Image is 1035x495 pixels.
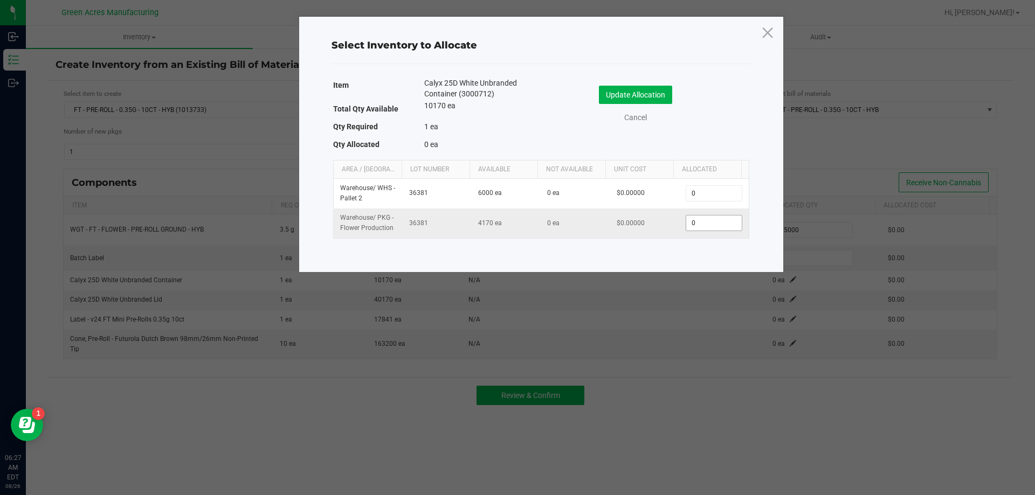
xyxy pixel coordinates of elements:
span: Warehouse / PKG - Flower Production [340,214,394,232]
a: Cancel [614,112,657,123]
span: Warehouse / WHS - Pallet 2 [340,184,395,202]
span: 0 ea [424,140,438,149]
span: 10170 ea [424,101,456,110]
span: 0 ea [547,219,560,227]
th: Area / [GEOGRAPHIC_DATA] [334,161,402,179]
iframe: Resource center [11,409,43,441]
button: Update Allocation [599,86,672,104]
th: Allocated [673,161,741,179]
td: 36381 [403,208,472,238]
span: 6000 ea [478,189,502,197]
th: Lot Number [402,161,470,179]
span: $0.00000 [617,189,645,197]
span: $0.00000 [617,219,645,227]
span: Calyx 25D White Unbranded Container (3000712) [424,78,525,99]
td: 36381 [403,179,472,208]
label: Total Qty Available [333,101,398,116]
iframe: Resource center unread badge [32,407,45,420]
span: 4170 ea [478,219,502,227]
label: Item [333,78,349,93]
th: Not Available [537,161,605,179]
th: Unit Cost [605,161,673,179]
label: Qty Required [333,119,378,134]
span: 0 ea [547,189,560,197]
span: Select Inventory to Allocate [332,39,477,51]
label: Qty Allocated [333,137,379,152]
th: Available [470,161,537,179]
span: 1 ea [424,122,438,131]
